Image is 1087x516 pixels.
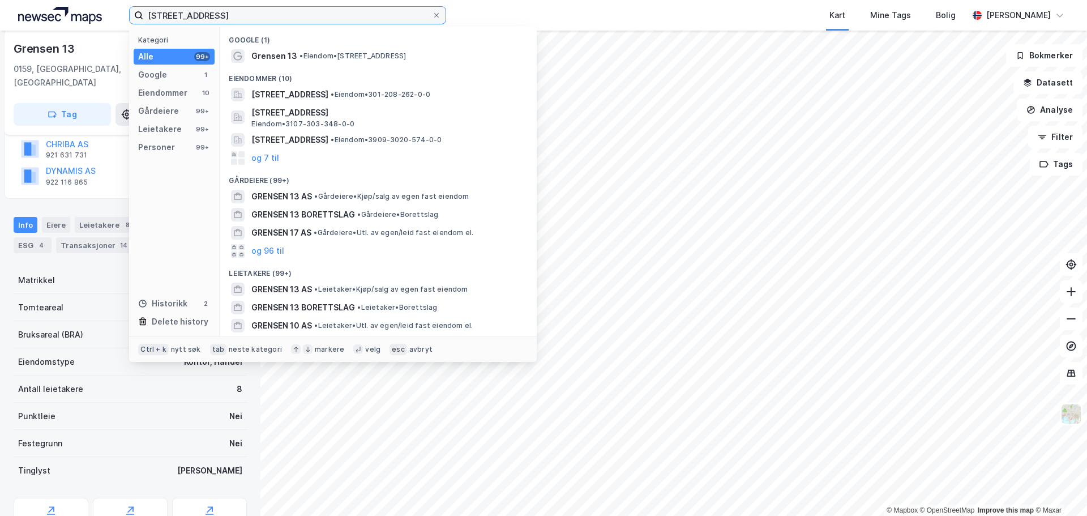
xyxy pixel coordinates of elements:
[18,464,50,477] div: Tinglyst
[314,192,469,201] span: Gårdeiere • Kjøp/salg av egen fast eiendom
[251,49,297,63] span: Grensen 13
[14,40,77,58] div: Grensen 13
[14,237,52,253] div: ESG
[357,210,361,219] span: •
[18,410,55,423] div: Punktleie
[1060,403,1082,425] img: Z
[314,321,318,330] span: •
[1030,462,1087,516] iframe: Chat Widget
[210,344,227,355] div: tab
[314,228,317,237] span: •
[138,344,169,355] div: Ctrl + k
[194,52,210,61] div: 99+
[138,50,153,63] div: Alle
[14,62,156,89] div: 0159, [GEOGRAPHIC_DATA], [GEOGRAPHIC_DATA]
[201,88,210,97] div: 10
[314,285,468,294] span: Leietaker • Kjøp/salg av egen fast eiendom
[251,301,355,314] span: GRENSEN 13 BORETTSLAG
[18,7,102,24] img: logo.a4113a55bc3d86da70a041830d287a7e.svg
[46,178,88,187] div: 922 116 865
[331,135,442,144] span: Eiendom • 3909-3020-574-0-0
[299,52,303,60] span: •
[331,90,334,99] span: •
[251,226,311,240] span: GRENSEN 17 AS
[138,140,175,154] div: Personer
[1017,99,1082,121] button: Analyse
[138,86,187,100] div: Eiendommer
[194,125,210,134] div: 99+
[251,208,355,221] span: GRENSEN 13 BORETTSLAG
[315,345,344,354] div: markere
[314,321,473,330] span: Leietaker • Utl. av egen/leid fast eiendom el.
[1028,126,1082,148] button: Filter
[251,88,328,101] span: [STREET_ADDRESS]
[357,303,437,312] span: Leietaker • Borettslag
[870,8,911,22] div: Mine Tags
[14,217,37,233] div: Info
[194,106,210,116] div: 99+
[18,274,55,287] div: Matrikkel
[390,344,407,355] div: esc
[887,506,918,514] a: Mapbox
[251,190,312,203] span: GRENSEN 13 AS
[1030,462,1087,516] div: Kontrollprogram for chat
[1013,71,1082,94] button: Datasett
[56,237,134,253] div: Transaksjoner
[237,382,242,396] div: 8
[229,410,242,423] div: Nei
[829,8,845,22] div: Kart
[46,151,87,160] div: 921 631 731
[201,299,210,308] div: 2
[177,464,242,477] div: [PERSON_NAME]
[138,122,182,136] div: Leietakere
[251,120,354,129] span: Eiendom • 3107-303-348-0-0
[152,315,208,329] div: Delete history
[18,301,63,314] div: Tomteareal
[251,151,279,165] button: og 7 til
[14,103,111,126] button: Tag
[36,240,47,251] div: 4
[122,219,133,231] div: 8
[357,210,438,219] span: Gårdeiere • Borettslag
[138,104,179,118] div: Gårdeiere
[1030,153,1082,176] button: Tags
[251,106,523,120] span: [STREET_ADDRESS]
[299,52,406,61] span: Eiendom • [STREET_ADDRESS]
[331,90,430,99] span: Eiendom • 301-208-262-0-0
[138,68,167,82] div: Google
[220,260,537,280] div: Leietakere (99+)
[229,437,242,450] div: Nei
[331,135,334,144] span: •
[138,36,215,44] div: Kategori
[18,355,75,369] div: Eiendomstype
[251,283,312,296] span: GRENSEN 13 AS
[171,345,201,354] div: nytt søk
[978,506,1034,514] a: Improve this map
[229,345,282,354] div: neste kategori
[201,70,210,79] div: 1
[75,217,138,233] div: Leietakere
[409,345,433,354] div: avbryt
[138,297,187,310] div: Historikk
[184,355,242,369] div: Kontor, Handel
[314,192,318,201] span: •
[118,240,130,251] div: 14
[936,8,956,22] div: Bolig
[365,345,380,354] div: velg
[18,328,83,342] div: Bruksareal (BRA)
[251,319,312,332] span: GRENSEN 10 AS
[920,506,975,514] a: OpenStreetMap
[42,217,70,233] div: Eiere
[18,382,83,396] div: Antall leietakere
[357,303,361,312] span: •
[220,167,537,187] div: Gårdeiere (99+)
[220,65,537,86] div: Eiendommer (10)
[18,437,62,450] div: Festegrunn
[194,143,210,152] div: 99+
[986,8,1051,22] div: [PERSON_NAME]
[1006,44,1082,67] button: Bokmerker
[143,7,432,24] input: Søk på adresse, matrikkel, gårdeiere, leietakere eller personer
[251,133,328,147] span: [STREET_ADDRESS]
[220,27,537,47] div: Google (1)
[314,285,318,293] span: •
